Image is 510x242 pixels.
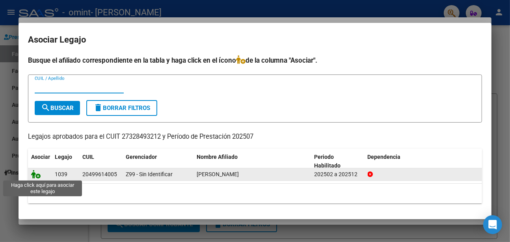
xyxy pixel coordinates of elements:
span: Asociar [31,154,50,160]
span: CUIL [82,154,94,160]
span: Dependencia [368,154,401,160]
mat-icon: search [41,103,50,112]
button: Buscar [35,101,80,115]
datatable-header-cell: Periodo Habilitado [311,149,365,175]
span: Legajo [55,154,72,160]
datatable-header-cell: Nombre Afiliado [194,149,311,175]
span: Nombre Afiliado [197,154,238,160]
div: 20499614005 [82,170,117,179]
button: Borrar Filtros [86,100,157,116]
datatable-header-cell: Legajo [52,149,79,175]
div: Open Intercom Messenger [483,215,502,234]
span: Buscar [41,104,74,112]
span: Borrar Filtros [93,104,150,112]
span: Periodo Habilitado [315,154,341,169]
datatable-header-cell: CUIL [79,149,123,175]
datatable-header-cell: Asociar [28,149,52,175]
datatable-header-cell: Dependencia [365,149,482,175]
span: Z99 - Sin Identificar [126,171,173,177]
mat-icon: delete [93,103,103,112]
span: TOMISAKI GONZALO LARS [197,171,239,177]
datatable-header-cell: Gerenciador [123,149,194,175]
div: 202502 a 202512 [315,170,361,179]
div: 1 registros [28,184,482,203]
span: Gerenciador [126,154,157,160]
h2: Asociar Legajo [28,32,482,47]
h4: Busque el afiliado correspondiente en la tabla y haga click en el ícono de la columna "Asociar". [28,55,482,65]
p: Legajos aprobados para el CUIT 27328493212 y Período de Prestación 202507 [28,132,482,142]
span: 1039 [55,171,67,177]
